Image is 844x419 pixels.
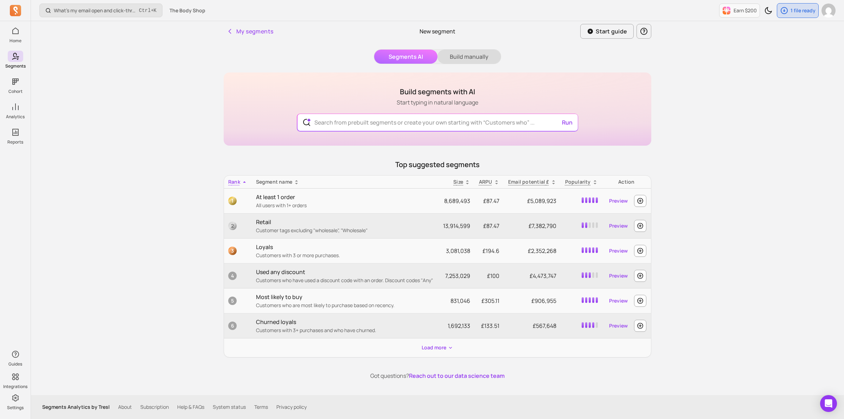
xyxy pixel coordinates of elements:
[309,114,567,131] input: Search from prebuilt segments or create your own starting with “Customers who” ...
[224,160,651,170] p: Top suggested segments
[42,404,110,411] p: Segments Analytics by Tresl
[256,293,435,301] p: Most likely to buy
[453,178,463,185] span: Size
[397,87,478,97] h1: Build segments with AI
[154,8,156,13] kbd: K
[777,3,819,18] button: 1 file ready
[527,197,556,205] span: £5,089,923
[256,277,435,284] p: Customers who have used a discount code with an order. Discount codes "Any"
[443,222,470,230] span: 13,914,599
[444,197,470,205] span: 8,689,493
[256,302,435,309] p: Customers who are most likely to purchase based on recency.
[3,384,27,389] p: Integrations
[8,89,23,94] p: Cohort
[487,272,499,280] span: £100
[228,297,237,305] span: 5
[397,98,478,107] p: Start typing in natural language
[606,269,631,282] a: Preview
[139,7,151,14] kbd: Ctrl
[508,178,549,185] p: Email potential £
[821,4,836,18] img: avatar
[481,297,499,305] span: £305.11
[528,247,556,255] span: £2,352,268
[483,222,499,230] span: £87.47
[256,327,435,334] p: Customers with 3+ purchases and who have churned.
[482,247,499,255] span: £194.6
[420,27,455,36] p: New segment
[559,115,575,129] button: Run
[228,247,237,255] span: 3
[276,404,307,411] a: Privacy policy
[228,222,237,230] span: 2
[445,272,470,280] span: 7,253,029
[580,24,634,39] button: Start guide
[224,24,276,38] button: My segments
[529,222,556,230] span: £7,382,790
[228,178,240,185] span: Rank
[140,404,169,411] a: Subscription
[254,404,268,411] a: Terms
[533,322,556,330] span: £567,648
[7,139,23,145] p: Reports
[165,4,210,17] button: The Body Shop
[224,372,651,380] p: Got questions?
[9,38,21,44] p: Home
[530,272,556,280] span: £4,473,747
[446,247,470,255] span: 3,081,038
[118,404,132,411] a: About
[170,7,205,14] span: The Body Shop
[596,27,627,36] p: Start guide
[606,294,631,307] a: Preview
[820,395,837,412] div: Open Intercom Messenger
[39,4,162,17] button: What’s my email open and click-through rate?Ctrl+K
[481,322,499,330] span: £133.51
[8,347,23,368] button: Guides
[606,195,631,207] a: Preview
[256,202,435,209] p: All users with 1+ orders
[8,361,22,367] p: Guides
[256,193,435,201] p: At least 1 order
[256,218,435,226] p: Retail
[719,4,760,18] button: Earn $200
[228,197,237,205] span: 1
[374,50,437,64] button: Segments AI
[450,297,470,305] span: 831,046
[7,405,24,411] p: Settings
[606,178,647,185] div: Action
[531,297,556,305] span: £906,955
[606,220,631,232] a: Preview
[228,322,237,330] span: 6
[256,178,435,185] div: Segment name
[734,7,757,14] p: Earn $200
[565,178,591,185] p: Popularity
[256,243,435,251] p: Loyals
[256,227,435,234] p: Customer tags excluding "wholesale", "Wholesale"
[409,372,505,380] button: Reach out to our data science team
[139,7,156,14] span: +
[479,178,492,185] p: ARPU
[177,404,204,411] a: Help & FAQs
[606,245,631,257] a: Preview
[606,319,631,332] a: Preview
[256,318,435,326] p: Churned loyals
[213,404,246,411] a: System status
[483,197,499,205] span: £87.47
[6,114,25,120] p: Analytics
[419,341,456,354] button: Load more
[54,7,136,14] p: What’s my email open and click-through rate?
[5,63,26,69] p: Segments
[437,50,501,64] button: Build manually
[761,4,775,18] button: Toggle dark mode
[448,322,470,330] span: 1,692,133
[791,7,816,14] p: 1 file ready
[256,268,435,276] p: Used any discount
[228,272,237,280] span: 4
[256,252,435,259] p: Customers with 3 or more purchases.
